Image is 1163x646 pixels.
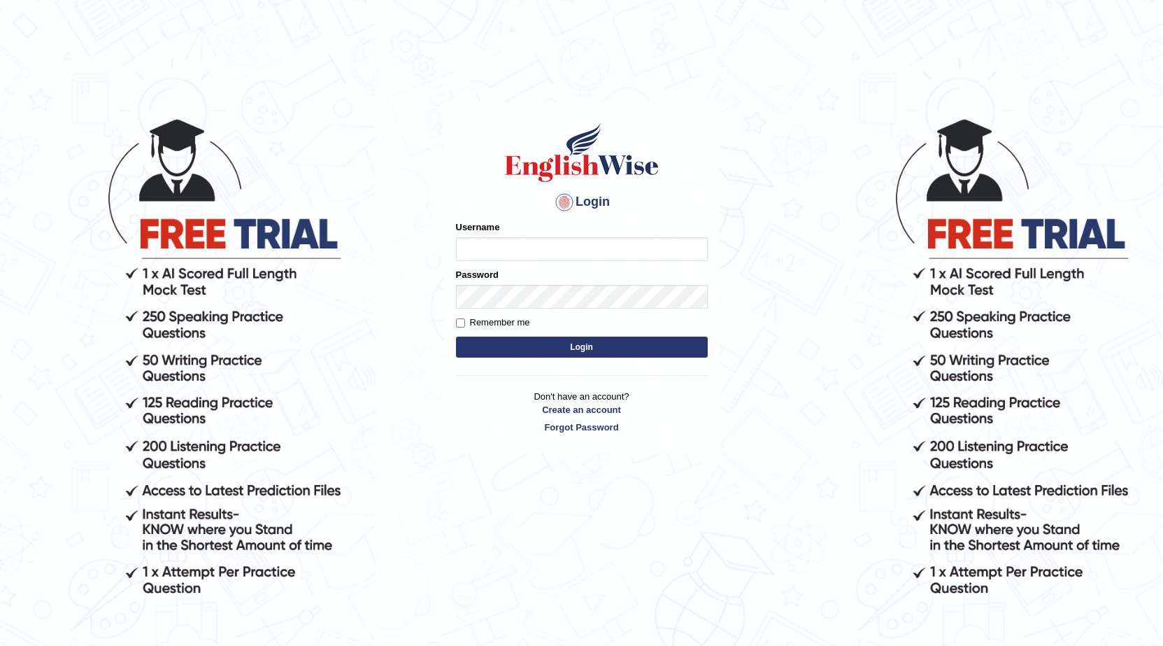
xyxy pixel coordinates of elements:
[456,316,530,330] label: Remember me
[456,337,708,358] button: Login
[456,220,500,234] label: Username
[456,403,708,416] a: Create an account
[502,121,662,184] img: Logo of English Wise sign in for intelligent practice with AI
[456,318,465,328] input: Remember me
[456,268,499,281] label: Password
[456,191,708,213] h4: Login
[456,390,708,433] p: Don't have an account?
[456,421,708,434] a: Forgot Password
